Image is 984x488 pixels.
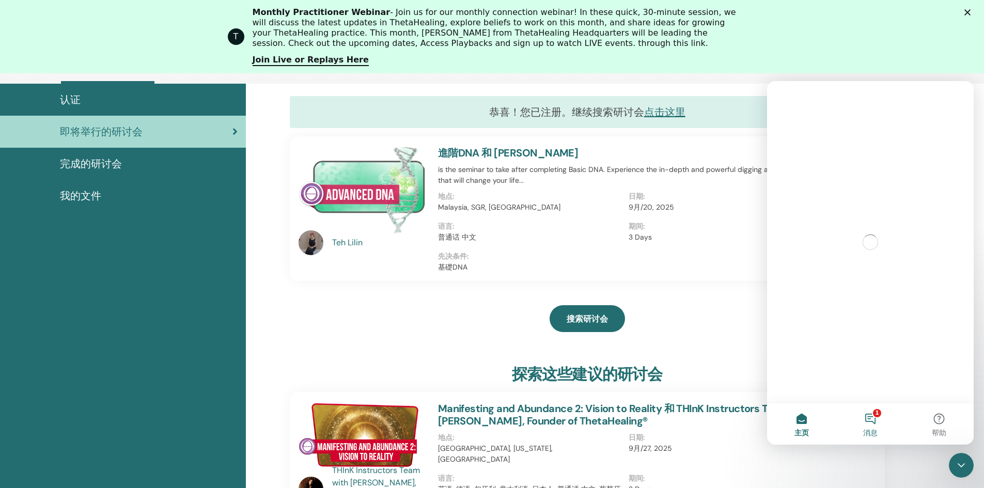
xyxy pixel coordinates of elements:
[253,7,740,49] div: - Join us for our monthly connection webinar! In these quick, 30-minute session, we will discuss ...
[438,191,622,202] p: 地点 :
[438,221,622,232] p: 语言 :
[299,230,323,255] img: default.jpg
[438,432,622,443] p: 地点 :
[438,164,819,186] p: is the seminar to take after completing Basic DNA. Experience the in-depth and powerful digging a...
[332,237,428,249] a: Teh Lilin
[767,81,974,445] iframe: Intercom live chat
[228,28,244,45] div: Profile image for ThetaHealing
[253,55,369,66] a: Join Live or Replays Here
[299,147,426,233] img: 進階DNA
[60,124,143,139] span: 即将举行的研讨会
[964,9,975,15] div: 关闭
[644,105,685,119] a: 点击这里
[438,402,811,428] a: Manifesting and Abundance 2: Vision to Reality 和 THInK Instructors Team with [PERSON_NAME], Found...
[60,92,81,107] span: 认证
[629,221,813,232] p: 期间 :
[629,191,813,202] p: 日期 :
[629,432,813,443] p: 日期 :
[629,232,813,243] p: 3 Days
[299,402,426,467] img: Manifesting and Abundance 2: Vision to Reality
[949,453,974,478] iframe: Intercom live chat
[567,313,608,324] span: 搜索研讨会
[438,473,622,484] p: 语言 :
[629,443,813,454] p: 9月/27, 2025
[60,156,122,171] span: 完成的研讨会
[550,305,625,332] a: 搜索研讨会
[60,188,101,203] span: 我的文件
[629,202,813,213] p: 9月/20, 2025
[629,473,813,484] p: 期间 :
[512,365,663,384] h3: 探索这些建议的研讨会
[438,146,579,160] a: 進階DNA 和 [PERSON_NAME]
[290,96,885,128] div: 恭喜！您已注册。继续搜索研讨会
[438,443,622,465] p: [GEOGRAPHIC_DATA], [US_STATE], [GEOGRAPHIC_DATA]
[438,262,819,273] p: 基礎DNA
[438,251,819,262] p: 先决条件 :
[438,202,622,213] p: Malaysia, SGR, [GEOGRAPHIC_DATA]
[438,232,622,243] p: 普通话 中文
[253,7,391,17] b: Monthly Practitioner Webinar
